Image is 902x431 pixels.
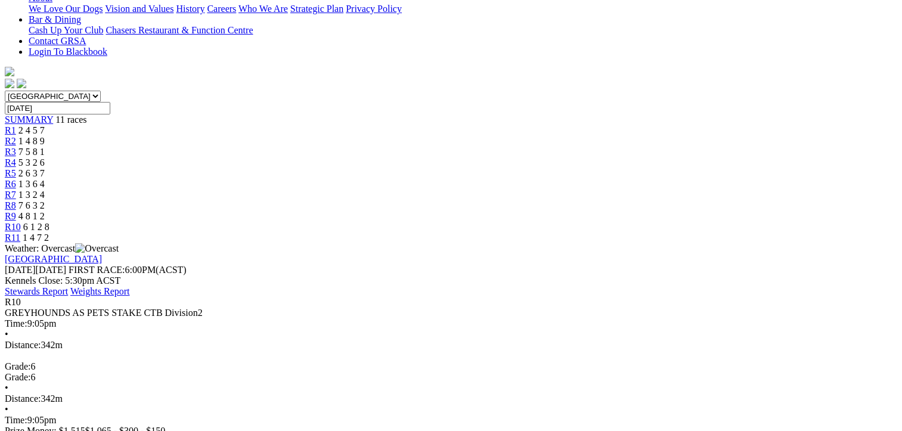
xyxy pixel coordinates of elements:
[5,286,68,296] a: Stewards Report
[5,393,41,404] span: Distance:
[5,308,897,318] div: GREYHOUNDS AS PETS STAKE CTB Division2
[5,190,16,200] a: R7
[5,147,16,157] a: R3
[23,232,49,243] span: 1 4 7 2
[5,265,66,275] span: [DATE]
[29,4,103,14] a: We Love Our Dogs
[5,318,27,328] span: Time:
[346,4,402,14] a: Privacy Policy
[17,79,26,88] img: twitter.svg
[5,211,16,221] a: R9
[5,232,20,243] a: R11
[18,147,45,157] span: 7 5 8 1
[18,157,45,168] span: 5 3 2 6
[5,222,21,232] a: R10
[5,361,31,371] span: Grade:
[18,211,45,221] span: 4 8 1 2
[29,25,897,36] div: Bar & Dining
[5,275,897,286] div: Kennels Close: 5:30pm ACST
[5,340,41,350] span: Distance:
[18,125,45,135] span: 2 4 5 7
[5,179,16,189] a: R6
[290,4,343,14] a: Strategic Plan
[5,265,36,275] span: [DATE]
[5,157,16,168] a: R4
[29,25,103,35] a: Cash Up Your Club
[55,114,86,125] span: 11 races
[5,415,897,426] div: 9:05pm
[5,340,897,351] div: 342m
[18,136,45,146] span: 1 4 8 9
[69,265,125,275] span: FIRST RACE:
[5,404,8,414] span: •
[5,79,14,88] img: facebook.svg
[106,25,253,35] a: Chasers Restaurant & Function Centre
[5,329,8,339] span: •
[176,4,204,14] a: History
[5,67,14,76] img: logo-grsa-white.png
[5,254,102,264] a: [GEOGRAPHIC_DATA]
[5,383,8,393] span: •
[5,318,897,329] div: 9:05pm
[70,286,130,296] a: Weights Report
[5,361,897,372] div: 6
[75,243,119,254] img: Overcast
[18,190,45,200] span: 1 3 2 4
[29,36,86,46] a: Contact GRSA
[18,168,45,178] span: 2 6 3 7
[29,14,81,24] a: Bar & Dining
[5,372,897,383] div: 6
[5,114,53,125] a: SUMMARY
[5,168,16,178] a: R5
[18,179,45,189] span: 1 3 6 4
[207,4,236,14] a: Careers
[238,4,288,14] a: Who We Are
[5,102,110,114] input: Select date
[5,415,27,425] span: Time:
[5,243,119,253] span: Weather: Overcast
[23,222,49,232] span: 6 1 2 8
[5,136,16,146] a: R2
[69,265,187,275] span: 6:00PM(ACST)
[29,46,107,57] a: Login To Blackbook
[5,297,21,307] span: R10
[105,4,173,14] a: Vision and Values
[5,125,16,135] a: R1
[5,372,31,382] span: Grade:
[5,200,16,210] a: R8
[18,200,45,210] span: 7 6 3 2
[29,4,897,14] div: About
[5,393,897,404] div: 342m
